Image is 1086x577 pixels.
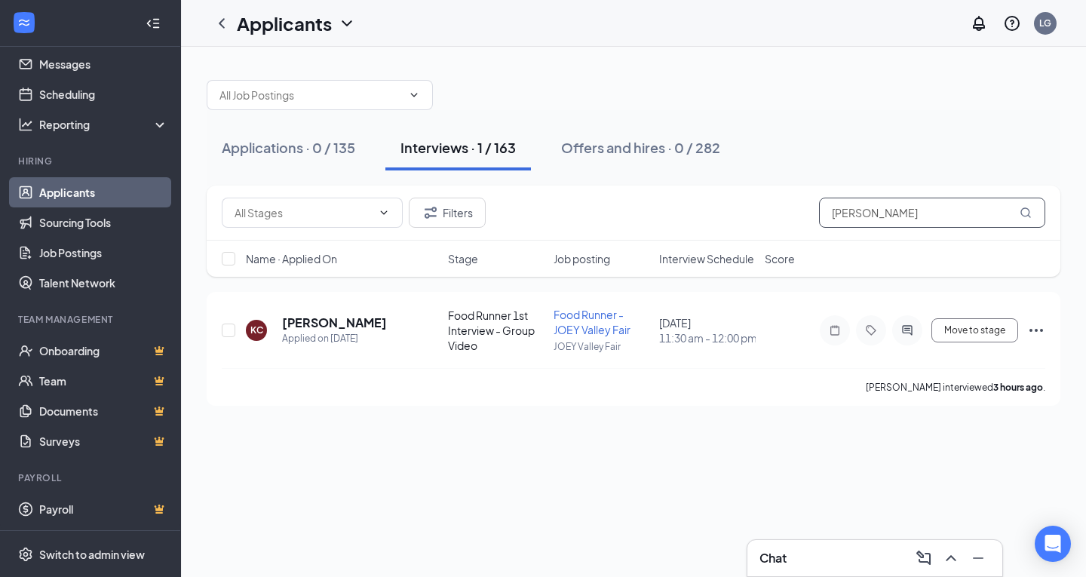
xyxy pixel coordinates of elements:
[282,315,387,331] h5: [PERSON_NAME]
[819,198,1045,228] input: Search in interviews
[1020,207,1032,219] svg: MagnifyingGlass
[39,117,169,132] div: Reporting
[1035,526,1071,562] div: Open Intercom Messenger
[448,251,478,266] span: Stage
[561,138,720,157] div: Offers and hires · 0 / 282
[39,494,168,524] a: PayrollCrown
[659,315,756,345] div: [DATE]
[970,14,988,32] svg: Notifications
[39,547,145,562] div: Switch to admin view
[219,87,402,103] input: All Job Postings
[39,426,168,456] a: SurveysCrown
[969,549,987,567] svg: Minimize
[18,117,33,132] svg: Analysis
[659,251,754,266] span: Interview Schedule
[235,204,372,221] input: All Stages
[17,15,32,30] svg: WorkstreamLogo
[554,308,630,336] span: Food Runner - JOEY Valley Fair
[554,340,650,353] p: JOEY Valley Fair
[39,366,168,396] a: TeamCrown
[866,381,1045,394] p: [PERSON_NAME] interviewed .
[338,14,356,32] svg: ChevronDown
[942,549,960,567] svg: ChevronUp
[966,546,990,570] button: Minimize
[944,325,1005,336] span: Move to stage
[400,138,516,157] div: Interviews · 1 / 163
[1003,14,1021,32] svg: QuestionInfo
[378,207,390,219] svg: ChevronDown
[282,331,387,346] div: Applied on [DATE]
[1027,321,1045,339] svg: Ellipses
[250,324,263,336] div: KC
[915,549,933,567] svg: ComposeMessage
[39,336,168,366] a: OnboardingCrown
[554,251,610,266] span: Job posting
[146,16,161,31] svg: Collapse
[39,177,168,207] a: Applicants
[659,330,756,345] span: 11:30 am - 12:00 pm
[39,79,168,109] a: Scheduling
[939,546,963,570] button: ChevronUp
[1039,17,1051,29] div: LG
[18,155,165,167] div: Hiring
[39,396,168,426] a: DocumentsCrown
[765,251,795,266] span: Score
[862,324,880,336] svg: Tag
[246,251,337,266] span: Name · Applied On
[18,547,33,562] svg: Settings
[826,324,844,336] svg: Note
[912,546,936,570] button: ComposeMessage
[237,11,332,36] h1: Applicants
[213,14,231,32] svg: ChevronLeft
[422,204,440,222] svg: Filter
[898,324,916,336] svg: ActiveChat
[931,318,1018,342] button: Move to stage
[222,138,355,157] div: Applications · 0 / 135
[408,89,420,101] svg: ChevronDown
[39,238,168,268] a: Job Postings
[39,49,168,79] a: Messages
[39,268,168,298] a: Talent Network
[39,207,168,238] a: Sourcing Tools
[18,313,165,326] div: Team Management
[993,382,1043,393] b: 3 hours ago
[759,550,787,566] h3: Chat
[18,471,165,484] div: Payroll
[448,308,545,353] div: Food Runner 1st Interview - Group Video
[409,198,486,228] button: Filter Filters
